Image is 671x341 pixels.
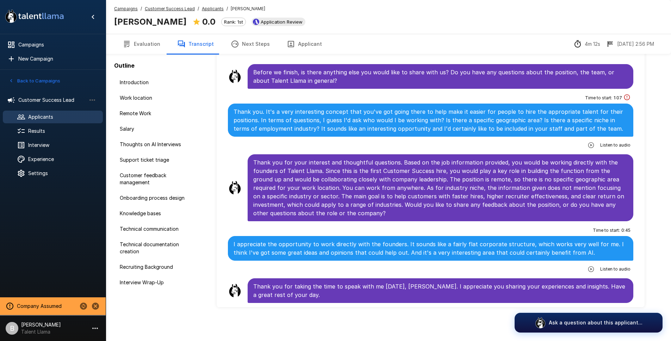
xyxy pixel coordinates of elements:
[145,6,195,11] u: Customer Success Lead
[114,123,196,135] div: Salary
[114,154,196,166] div: Support ticket triage
[114,34,169,54] button: Evaluation
[114,276,196,289] div: Interview Wrap-Up
[600,142,630,149] span: Listen to audio
[202,6,224,11] u: Applicants
[141,5,142,12] span: /
[114,223,196,235] div: Technical communication
[120,194,190,201] span: Onboarding process design
[114,107,196,120] div: Remote Work
[120,241,190,255] span: Technical documentation creation
[120,156,190,163] span: Support ticket triage
[120,141,190,148] span: Thoughts on AI Interviews
[228,284,242,298] img: llama_clean.png
[253,19,259,25] img: ashbyhq_logo.jpeg
[114,169,196,189] div: Customer feedback management
[222,34,278,54] button: Next Steps
[251,18,305,26] div: View profile in Ashby
[198,5,199,12] span: /
[621,227,630,234] span: 0 : 45
[114,207,196,220] div: Knowledge bases
[515,313,663,333] button: Ask a question about this applicant...
[114,192,196,204] div: Onboarding process design
[614,94,622,101] span: 1 : 07
[253,282,628,299] p: Thank you for taking the time to speak with me [DATE], [PERSON_NAME]. I appreciate you sharing yo...
[228,69,242,83] img: llama_clean.png
[114,261,196,273] div: Recruiting Background
[120,279,190,286] span: Interview Wrap-Up
[114,6,138,11] u: Campaigns
[120,172,190,186] span: Customer feedback management
[253,68,628,85] p: Before we finish, is there anything else you would like to share with us? Do you have any questio...
[278,34,330,54] button: Applicant
[114,138,196,151] div: Thoughts on AI Interviews
[120,125,190,132] span: Salary
[606,40,654,48] div: The date and time when the interview was completed
[202,17,216,27] b: 0.0
[169,34,222,54] button: Transcript
[226,5,228,12] span: /
[253,158,628,217] p: Thank you for your interest and thoughtful questions. Based on the job information provided, you ...
[120,210,190,217] span: Knowledge bases
[549,319,642,326] p: Ask a question about this applicant...
[535,317,546,328] img: logo_glasses@2x.png
[228,181,242,195] img: llama_clean.png
[120,79,190,86] span: Introduction
[231,5,265,12] span: [PERSON_NAME]
[120,263,190,271] span: Recruiting Background
[114,92,196,104] div: Work location
[114,62,135,69] b: Outline
[114,238,196,258] div: Technical documentation creation
[617,41,654,48] p: [DATE] 2:56 PM
[258,19,305,25] span: Application Review
[585,41,600,48] p: 4m 12s
[573,40,600,48] div: The time between starting and completing the interview
[114,76,196,89] div: Introduction
[585,94,612,101] span: Time to start :
[234,240,628,257] p: I appreciate the opportunity to work directly with the founders. It sounds like a fairly flat cor...
[623,94,630,102] div: This answer took longer than usual and could be a sign of cheating
[114,17,187,27] b: [PERSON_NAME]
[120,225,190,232] span: Technical communication
[120,110,190,117] span: Remote Work
[222,19,246,25] span: Rank: 1st
[600,266,630,273] span: Listen to audio
[120,94,190,101] span: Work location
[593,227,620,234] span: Time to start :
[234,107,628,133] p: Thank you. It's a very interesting concept that you've got going there to help make it easier for...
